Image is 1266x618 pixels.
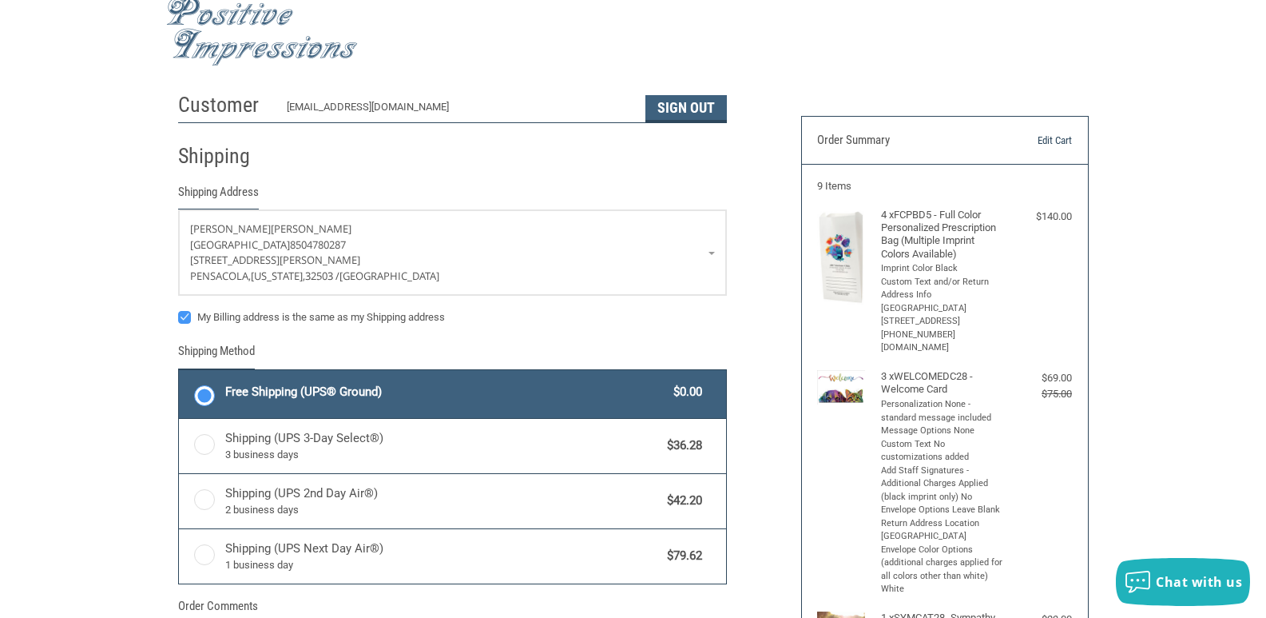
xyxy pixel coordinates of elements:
[271,221,351,236] span: [PERSON_NAME]
[881,504,1005,517] li: Envelope Options Leave Blank
[990,133,1072,149] a: Edit Cart
[660,437,703,455] span: $36.28
[225,484,660,518] span: Shipping (UPS 2nd Day Air®)
[1156,573,1242,591] span: Chat with us
[178,183,259,209] legend: Shipping Address
[179,210,726,295] a: Enter or select a different address
[178,311,727,324] label: My Billing address is the same as my Shipping address
[881,464,1005,504] li: Add Staff Signatures - Additional Charges Applied (black imprint only) No
[660,492,703,510] span: $42.20
[225,540,660,573] span: Shipping (UPS Next Day Air®)
[178,342,255,369] legend: Shipping Method
[881,398,1005,425] li: Personalization None - standard message included
[817,133,990,149] h3: Order Summary
[190,237,290,252] span: [GEOGRAPHIC_DATA]
[190,269,251,283] span: PENSACOLA,
[881,276,1005,355] li: Custom Text and/or Return Address Info [GEOGRAPHIC_DATA] [STREET_ADDRESS] [PHONE_NUMBER] [DOMAIN_...
[339,269,439,283] span: [GEOGRAPHIC_DATA]
[1116,558,1250,606] button: Chat with us
[881,209,1005,261] h4: 4 x FCPBD5 - Full Color Personalized Prescription Bag (Multiple Imprint Colors Available)
[817,180,1072,193] h3: 9 Items
[881,262,1005,276] li: Imprint Color Black
[190,221,271,236] span: [PERSON_NAME]
[881,517,1005,544] li: Return Address Location [GEOGRAPHIC_DATA]
[225,447,660,463] span: 3 business days
[287,99,629,122] div: [EMAIL_ADDRESS][DOMAIN_NAME]
[190,253,360,267] span: [STREET_ADDRESS][PERSON_NAME]
[666,383,703,401] span: $0.00
[881,425,1005,438] li: Message Options None
[251,269,305,283] span: [US_STATE],
[178,143,272,169] h2: Shipping
[178,92,272,118] h2: Customer
[1008,386,1072,402] div: $75.00
[645,95,727,122] button: Sign Out
[1008,370,1072,386] div: $69.00
[290,237,346,252] span: 8504780287
[881,370,1005,397] h4: 3 x WELCOMEDC28 - Welcome Card
[225,429,660,463] span: Shipping (UPS 3-Day Select®)
[225,557,660,573] span: 1 business day
[305,269,339,283] span: 32503 /
[225,502,660,518] span: 2 business days
[660,547,703,565] span: $79.62
[225,383,666,401] span: Free Shipping (UPS® Ground)
[1008,209,1072,225] div: $140.00
[881,544,1005,596] li: Envelope Color Options (additional charges applied for all colors other than white) White
[881,438,1005,464] li: Custom Text No customizations added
